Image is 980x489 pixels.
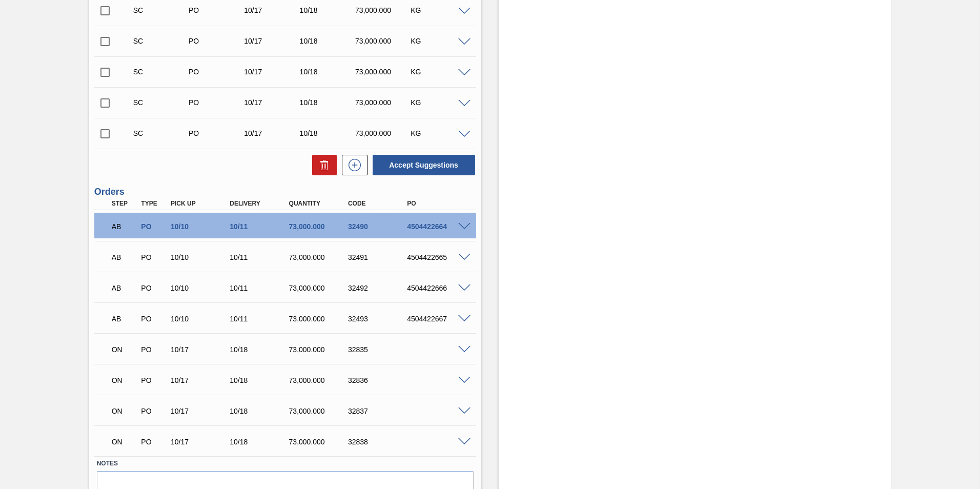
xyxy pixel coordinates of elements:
[131,6,193,14] div: Suggestion Created
[227,284,293,292] div: 10/11/2025
[345,376,412,384] div: 32836
[353,129,415,137] div: 73,000.000
[138,200,169,207] div: Type
[241,98,303,107] div: 10/17/2025
[168,200,234,207] div: Pick up
[353,37,415,45] div: 73,000.000
[241,37,303,45] div: 10/17/2025
[94,187,476,197] h3: Orders
[297,98,359,107] div: 10/18/2025
[112,345,137,354] p: ON
[138,284,169,292] div: Purchase order
[404,222,471,231] div: 4504422664
[353,68,415,76] div: 73,000.000
[297,37,359,45] div: 10/18/2025
[353,6,415,14] div: 73,000.000
[287,200,353,207] div: Quantity
[345,315,412,323] div: 32493
[138,438,169,446] div: Purchase order
[131,98,193,107] div: Suggestion Created
[408,68,470,76] div: KG
[345,200,412,207] div: Code
[168,222,234,231] div: 10/10/2025
[109,215,140,238] div: Awaiting Billing
[345,438,412,446] div: 32838
[97,456,474,471] label: Notes
[227,376,293,384] div: 10/18/2025
[227,200,293,207] div: Delivery
[168,284,234,292] div: 10/10/2025
[109,338,140,361] div: Negotiating Order
[112,407,137,415] p: ON
[227,222,293,231] div: 10/11/2025
[297,129,359,137] div: 10/18/2025
[168,253,234,261] div: 10/10/2025
[404,200,471,207] div: PO
[297,68,359,76] div: 10/18/2025
[186,6,248,14] div: Purchase order
[138,345,169,354] div: Purchase order
[287,222,353,231] div: 73,000.000
[373,155,475,175] button: Accept Suggestions
[131,129,193,137] div: Suggestion Created
[287,253,353,261] div: 73,000.000
[109,369,140,392] div: Negotiating Order
[227,407,293,415] div: 10/18/2025
[408,6,470,14] div: KG
[241,129,303,137] div: 10/17/2025
[112,284,137,292] p: AB
[241,6,303,14] div: 10/17/2025
[345,407,412,415] div: 32837
[408,98,470,107] div: KG
[168,345,234,354] div: 10/17/2025
[112,253,137,261] p: AB
[227,253,293,261] div: 10/11/2025
[138,407,169,415] div: Purchase order
[404,284,471,292] div: 4504422666
[367,154,476,176] div: Accept Suggestions
[186,129,248,137] div: Purchase order
[112,438,137,446] p: ON
[109,200,140,207] div: Step
[138,253,169,261] div: Purchase order
[109,277,140,299] div: Awaiting Billing
[287,407,353,415] div: 73,000.000
[112,315,137,323] p: AB
[168,407,234,415] div: 10/17/2025
[345,253,412,261] div: 32491
[138,315,169,323] div: Purchase order
[227,438,293,446] div: 10/18/2025
[287,438,353,446] div: 73,000.000
[337,155,367,175] div: New suggestion
[138,376,169,384] div: Purchase order
[297,6,359,14] div: 10/18/2025
[109,400,140,422] div: Negotiating Order
[287,284,353,292] div: 73,000.000
[109,246,140,269] div: Awaiting Billing
[186,98,248,107] div: Purchase order
[109,431,140,453] div: Negotiating Order
[168,376,234,384] div: 10/17/2025
[227,315,293,323] div: 10/11/2025
[241,68,303,76] div: 10/17/2025
[227,345,293,354] div: 10/18/2025
[112,376,137,384] p: ON
[112,222,137,231] p: AB
[345,222,412,231] div: 32490
[287,345,353,354] div: 73,000.000
[404,315,471,323] div: 4504422667
[287,315,353,323] div: 73,000.000
[168,438,234,446] div: 10/17/2025
[404,253,471,261] div: 4504422665
[186,37,248,45] div: Purchase order
[345,345,412,354] div: 32835
[287,376,353,384] div: 73,000.000
[408,37,470,45] div: KG
[345,284,412,292] div: 32492
[408,129,470,137] div: KG
[168,315,234,323] div: 10/10/2025
[186,68,248,76] div: Purchase order
[353,98,415,107] div: 73,000.000
[109,308,140,330] div: Awaiting Billing
[131,37,193,45] div: Suggestion Created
